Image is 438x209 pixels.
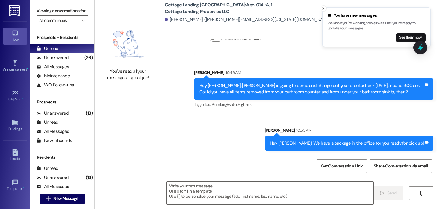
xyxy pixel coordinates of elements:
[295,127,311,133] div: 10:55 AM
[46,196,51,201] i: 
[265,127,433,136] div: [PERSON_NAME]
[36,110,69,116] div: Unanswered
[84,173,94,182] div: (13)
[194,69,433,78] div: [PERSON_NAME]
[370,159,432,173] button: Share Conversation via email
[328,21,426,31] p: We know you're working, so we'll wait until you're ready to update your messages.
[328,12,426,19] div: You have new messages!
[165,2,287,15] b: Cottage Landing [GEOGRAPHIC_DATA]: Apt. 014~A, 1 Cottage Landing Properties LLC
[165,16,332,23] div: [PERSON_NAME]. ([PERSON_NAME][EMAIL_ADDRESS][US_STATE][DOMAIN_NAME])
[36,137,72,144] div: New Inbounds
[84,109,94,118] div: (13)
[270,140,424,147] div: Hey [PERSON_NAME]! We have a package in the office for you ready for pick up!
[27,66,28,71] span: •
[36,165,58,172] div: Unread
[374,163,428,169] span: Share Conversation via email
[9,5,21,16] img: ResiDesk Logo
[396,33,426,42] button: See them now!
[3,147,27,163] a: Leads
[83,53,94,62] div: (26)
[380,191,384,196] i: 
[387,190,397,196] span: Send
[317,159,367,173] button: Get Conversation Link
[321,5,327,12] button: Close toast
[23,186,24,190] span: •
[321,163,363,169] span: Get Conversation Link
[374,186,403,200] button: Send
[3,88,27,104] a: Site Visit •
[36,46,58,52] div: Unread
[101,68,155,81] div: You've read all your messages - great job!
[40,194,85,204] button: New Message
[30,99,94,105] div: Prospects
[101,23,155,65] img: empty-state
[36,184,69,190] div: All Messages
[82,18,85,23] i: 
[194,100,433,109] div: Tagged as:
[36,6,88,15] label: Viewing conversations for
[238,102,252,107] span: High risk
[3,28,27,44] a: Inbox
[53,195,78,202] span: New Message
[3,117,27,134] a: Buildings
[36,73,70,79] div: Maintenance
[36,55,69,61] div: Unanswered
[36,128,69,135] div: All Messages
[212,102,238,107] span: Plumbing/water ,
[39,15,78,25] input: All communities
[36,82,74,88] div: WO Follow-ups
[199,83,424,96] div: Hey [PERSON_NAME], [PERSON_NAME] is going to come and change out your cracked sink [DATE] around ...
[3,177,27,194] a: Templates •
[419,191,423,196] i: 
[224,69,241,76] div: 10:49 AM
[36,174,69,181] div: Unanswered
[22,96,23,100] span: •
[36,64,69,70] div: All Messages
[30,154,94,160] div: Residents
[30,34,94,41] div: Prospects + Residents
[36,119,58,126] div: Unread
